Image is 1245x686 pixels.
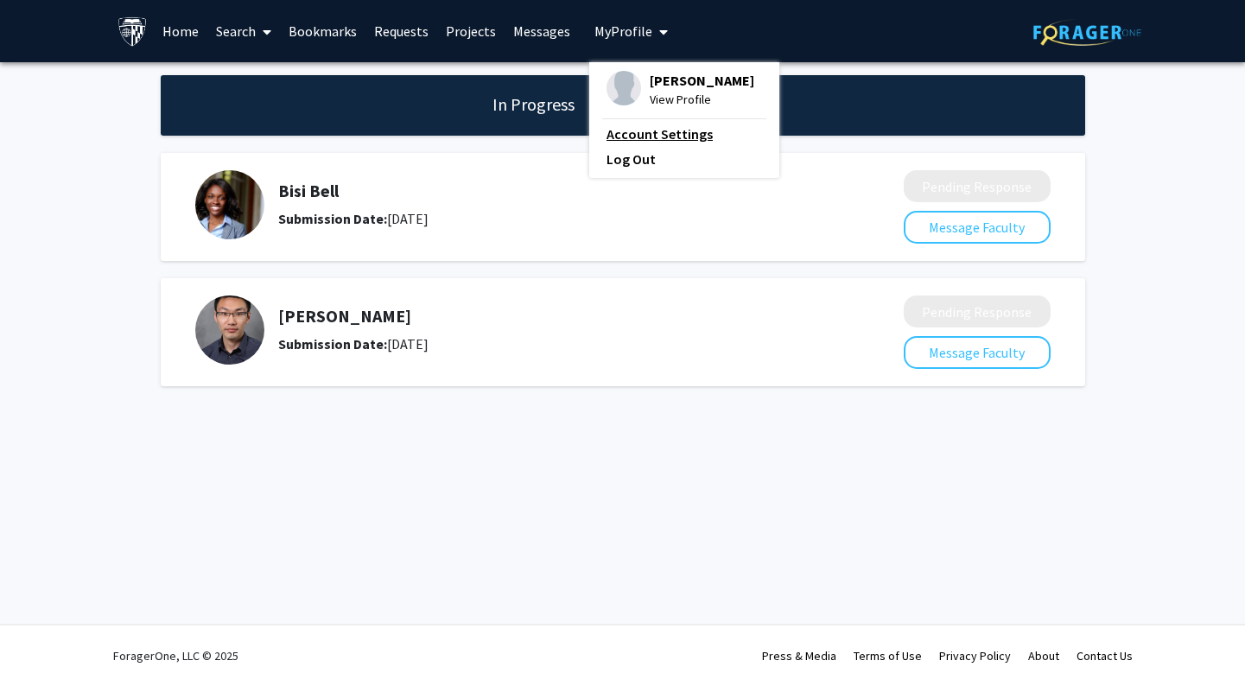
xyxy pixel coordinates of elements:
b: Submission Date: [278,210,387,227]
a: Projects [437,1,505,61]
h5: [PERSON_NAME] [278,306,812,327]
button: Message Faculty [904,211,1051,244]
iframe: Chat [13,608,73,673]
img: Profile Picture [195,295,264,365]
a: Log Out [607,149,762,169]
a: Terms of Use [854,648,922,664]
div: [DATE] [278,333,812,354]
a: Press & Media [762,648,836,664]
button: Pending Response [904,170,1051,202]
a: Messages [505,1,579,61]
img: Johns Hopkins University Logo [118,16,148,47]
a: Account Settings [607,124,762,144]
h1: In Progress [487,92,580,117]
a: Message Faculty [904,219,1051,236]
img: Profile Picture [195,170,264,239]
a: Bookmarks [280,1,365,61]
a: Search [207,1,280,61]
button: Pending Response [904,295,1051,327]
div: [DATE] [278,208,812,229]
a: Message Faculty [904,344,1051,361]
button: Message Faculty [904,336,1051,369]
div: ForagerOne, LLC © 2025 [113,626,238,686]
span: View Profile [650,90,754,109]
a: Requests [365,1,437,61]
img: Profile Picture [607,71,641,105]
a: About [1028,648,1059,664]
div: Profile Picture[PERSON_NAME]View Profile [607,71,754,109]
a: Contact Us [1077,648,1133,664]
a: Privacy Policy [939,648,1011,664]
span: [PERSON_NAME] [650,71,754,90]
a: Home [154,1,207,61]
img: ForagerOne Logo [1033,19,1141,46]
span: My Profile [594,22,652,40]
h5: Bisi Bell [278,181,812,201]
b: Submission Date: [278,335,387,353]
